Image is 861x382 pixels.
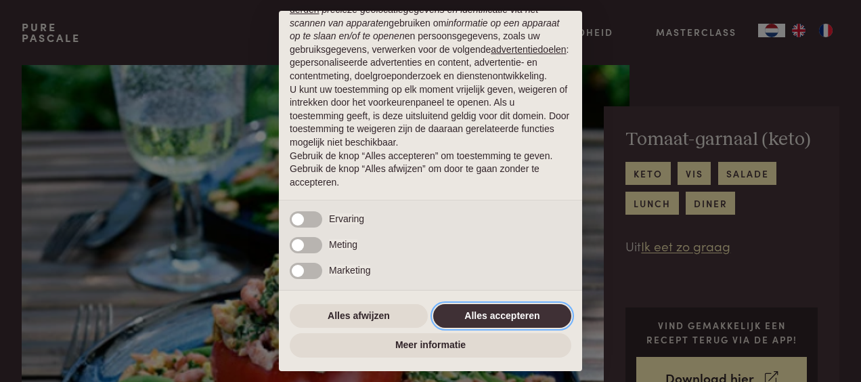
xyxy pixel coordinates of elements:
span: Meting [329,239,357,250]
button: Meer informatie [290,333,571,358]
span: Marketing [329,265,370,276]
em: informatie op een apparaat op te slaan en/of te openen [290,18,560,42]
em: precieze geolocatiegegevens en identificatie via het scannen van apparaten [290,4,538,28]
button: advertentiedoelen [491,43,566,57]
p: U kunt uw toestemming op elk moment vrijelijk geven, weigeren of intrekken door het voorkeurenpan... [290,83,571,150]
button: Alles afwijzen [290,304,428,328]
button: Alles accepteren [433,304,571,328]
span: Ervaring [329,213,364,224]
p: Gebruik de knop “Alles accepteren” om toestemming te geven. Gebruik de knop “Alles afwijzen” om d... [290,150,571,190]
